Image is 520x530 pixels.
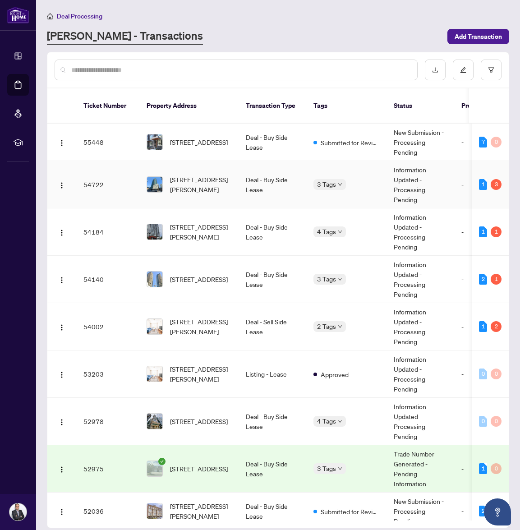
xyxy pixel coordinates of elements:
div: 2 [491,321,502,332]
img: logo [7,7,29,23]
span: Approved [321,369,349,379]
td: - [454,208,508,256]
td: Deal - Buy Side Lease [239,161,306,208]
th: Project Name [454,88,508,124]
td: Information Updated - Processing Pending [387,161,454,208]
span: 2 Tags [317,321,336,332]
span: down [338,230,342,234]
button: edit [453,60,474,80]
td: Information Updated - Processing Pending [387,256,454,303]
td: Listing - Lease [239,350,306,398]
td: Information Updated - Processing Pending [387,350,454,398]
td: 54002 [76,303,139,350]
div: 2 [479,506,487,516]
span: edit [460,67,466,73]
img: thumbnail-img [147,272,162,287]
td: - [454,350,508,398]
img: Logo [58,508,65,516]
td: 55448 [76,124,139,161]
div: 3 [491,179,502,190]
button: Logo [55,504,69,518]
img: Logo [58,324,65,331]
div: 1 [479,463,487,474]
img: Logo [58,277,65,284]
td: 54184 [76,208,139,256]
div: 0 [491,463,502,474]
span: down [338,419,342,424]
td: - [454,445,508,493]
img: Logo [58,419,65,426]
th: Tags [306,88,387,124]
td: Trade Number Generated - Pending Information [387,445,454,493]
td: Deal - Buy Side Lease [239,398,306,445]
img: Profile Icon [9,503,27,521]
img: thumbnail-img [147,414,162,429]
td: Deal - Sell Side Lease [239,303,306,350]
img: Logo [58,371,65,378]
span: [STREET_ADDRESS][PERSON_NAME] [170,317,231,336]
button: Add Transaction [447,29,509,44]
div: 0 [491,369,502,379]
div: 0 [479,416,487,427]
img: thumbnail-img [147,503,162,519]
th: Status [387,88,454,124]
th: Transaction Type [239,88,306,124]
td: 52978 [76,398,139,445]
div: 1 [479,321,487,332]
td: 52975 [76,445,139,493]
td: 54722 [76,161,139,208]
span: [STREET_ADDRESS][PERSON_NAME] [170,222,231,242]
div: 0 [491,137,502,147]
span: download [432,67,438,73]
td: New Submission - Processing Pending [387,493,454,530]
div: 0 [479,369,487,379]
button: Open asap [484,498,511,525]
span: Deal Processing [57,12,102,20]
th: Ticket Number [76,88,139,124]
button: Logo [55,367,69,381]
div: 1 [479,179,487,190]
span: down [338,277,342,281]
span: [STREET_ADDRESS] [170,137,228,147]
button: filter [481,60,502,80]
td: 53203 [76,350,139,398]
span: [STREET_ADDRESS] [170,416,228,426]
span: 4 Tags [317,416,336,426]
span: Submitted for Review [321,507,379,516]
img: thumbnail-img [147,461,162,476]
button: Logo [55,135,69,149]
img: Logo [58,229,65,236]
a: [PERSON_NAME] - Transactions [47,28,203,45]
div: 0 [491,416,502,427]
td: Deal - Buy Side Lease [239,256,306,303]
td: - [454,493,508,530]
td: Deal - Buy Side Lease [239,445,306,493]
button: Logo [55,319,69,334]
div: 2 [479,274,487,285]
td: 54140 [76,256,139,303]
button: Logo [55,272,69,286]
span: 4 Tags [317,226,336,237]
span: check-circle [158,458,166,465]
button: Logo [55,414,69,429]
span: [STREET_ADDRESS] [170,274,228,284]
span: 3 Tags [317,274,336,284]
span: home [47,13,53,19]
img: Logo [58,139,65,147]
span: 3 Tags [317,179,336,189]
td: Information Updated - Processing Pending [387,208,454,256]
span: down [338,324,342,329]
td: - [454,124,508,161]
img: thumbnail-img [147,177,162,192]
img: thumbnail-img [147,134,162,150]
td: Deal - Buy Side Lease [239,493,306,530]
td: - [454,398,508,445]
td: Deal - Buy Side Lease [239,208,306,256]
td: - [454,161,508,208]
span: 3 Tags [317,463,336,474]
div: 1 [479,226,487,237]
div: 1 [491,226,502,237]
button: Logo [55,461,69,476]
span: [STREET_ADDRESS][PERSON_NAME] [170,175,231,194]
button: Logo [55,225,69,239]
